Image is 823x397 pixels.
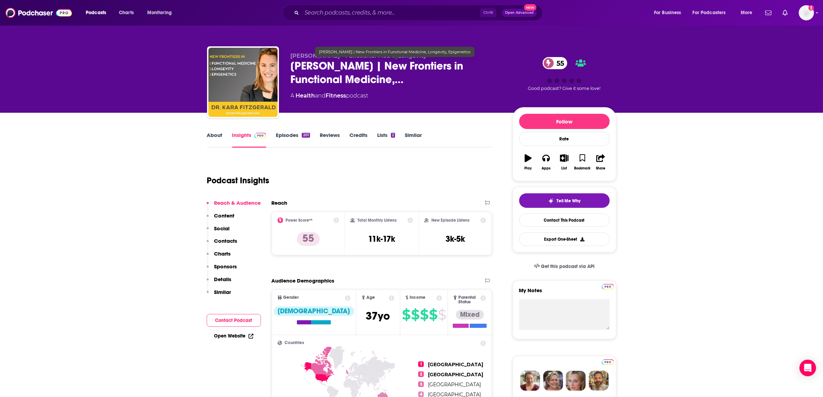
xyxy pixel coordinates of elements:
[480,8,496,17] span: Ctrl K
[456,310,484,320] div: Mixed
[519,287,610,299] label: My Notes
[654,8,681,18] span: For Business
[207,250,231,263] button: Charts
[519,193,610,208] button: tell me why sparkleTell Me Why
[289,5,549,21] div: Search podcasts, credits, & more...
[505,11,534,15] span: Open Advanced
[566,371,586,391] img: Jules Profile
[438,309,446,320] span: $
[519,132,610,146] div: Rate
[524,166,532,170] div: Play
[207,132,223,148] a: About
[428,361,483,368] span: [GEOGRAPHIC_DATA]
[86,8,106,18] span: Podcasts
[208,48,278,117] img: Dr. Kara Fitzgerald | New Frontiers in Functional Medicine, Longevity, Epigenetics
[402,309,410,320] span: $
[274,306,354,316] div: [DEMOGRAPHIC_DATA]
[291,92,368,100] div: A podcast
[214,225,230,232] p: Social
[431,218,469,223] h2: New Episode Listens
[320,132,340,148] a: Reviews
[315,47,475,57] div: [PERSON_NAME] | New Frontiers in Functional Medicine, Longevity, Epigenetics
[207,263,237,276] button: Sponsors
[147,8,172,18] span: Monitoring
[596,166,605,170] div: Share
[573,150,591,175] button: Bookmark
[799,5,814,20] img: User Profile
[550,57,568,69] span: 55
[528,86,601,91] span: Good podcast? Give it some love!
[763,7,774,19] a: Show notifications dropdown
[420,309,428,320] span: $
[296,92,315,99] a: Health
[207,276,232,289] button: Details
[366,309,390,323] span: 37 yo
[574,166,590,170] div: Bookmark
[207,200,261,212] button: Reach & Audience
[349,132,367,148] a: Credits
[524,4,536,11] span: New
[543,57,568,69] a: 55
[428,371,483,378] span: [GEOGRAPHIC_DATA]
[543,371,563,391] img: Barbara Profile
[272,277,335,284] h2: Audience Demographics
[602,358,614,365] a: Pro website
[214,333,253,339] a: Open Website
[272,200,288,206] h2: Reach
[207,289,231,302] button: Similar
[808,5,814,11] svg: Add a profile image
[142,7,181,18] button: open menu
[214,250,231,257] p: Charts
[254,133,266,138] img: Podchaser Pro
[541,264,595,269] span: Get this podcast via API
[741,8,752,18] span: More
[207,238,237,250] button: Contacts
[458,295,479,304] span: Parental Status
[519,114,610,129] button: Follow
[214,263,237,270] p: Sponsors
[302,133,310,138] div: 201
[519,150,537,175] button: Play
[418,381,424,387] span: 3
[214,276,232,283] p: Details
[315,92,326,99] span: and
[799,5,814,20] button: Show profile menu
[602,359,614,365] img: Podchaser Pro
[429,309,437,320] span: $
[6,6,72,19] img: Podchaser - Follow, Share and Rate Podcasts
[693,8,726,18] span: For Podcasters
[207,212,235,225] button: Content
[276,132,310,148] a: Episodes201
[591,150,609,175] button: Share
[405,132,422,148] a: Similar
[520,371,540,391] img: Sydney Profile
[207,225,230,238] button: Social
[297,232,320,246] p: 55
[232,132,266,148] a: InsightsPodchaser Pro
[410,295,425,300] span: Income
[418,391,424,397] span: 4
[602,284,614,289] img: Podchaser Pro
[368,234,395,244] h3: 11k-17k
[502,9,537,17] button: Open AdvancedNew
[602,283,614,289] a: Pro website
[446,234,465,244] h3: 3k-5k
[519,232,610,246] button: Export One-Sheet
[302,7,480,18] input: Search podcasts, credits, & more...
[357,218,396,223] h2: Total Monthly Listens
[114,7,138,18] a: Charts
[214,212,235,219] p: Content
[557,198,580,204] span: Tell Me Why
[799,5,814,20] span: Logged in as nicole.koremenos
[207,175,270,186] h1: Podcast Insights
[519,213,610,227] a: Contact This Podcast
[548,198,554,204] img: tell me why sparkle
[207,314,261,327] button: Contact Podcast
[418,371,424,377] span: 2
[513,53,616,95] div: 55Good podcast? Give it some love!
[411,309,419,320] span: $
[562,166,567,170] div: List
[214,238,237,244] p: Contacts
[537,150,555,175] button: Apps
